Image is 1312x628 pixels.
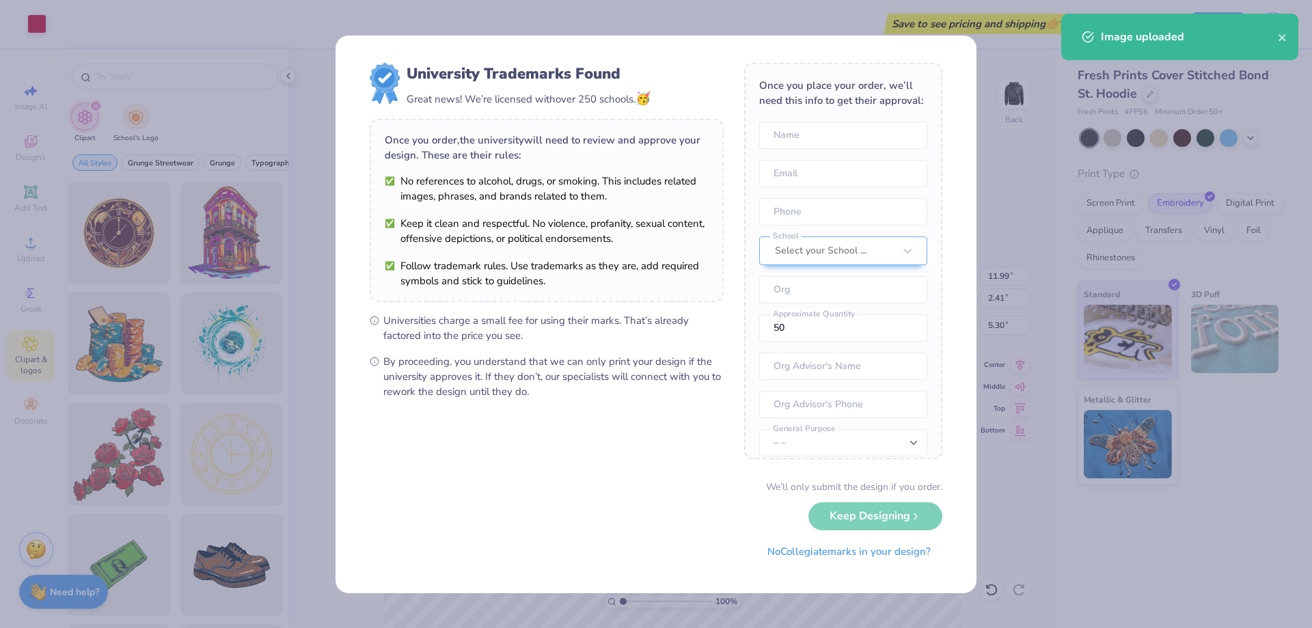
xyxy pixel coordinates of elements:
[759,122,927,149] input: Name
[759,314,927,342] input: Approximate Quantity
[759,198,927,226] input: Phone
[383,313,724,343] span: Universities charge a small fee for using their marks. That’s already factored into the price you...
[385,133,709,163] div: Once you order, the university will need to review and approve your design. These are their rules:
[759,353,927,380] input: Org Advisor's Name
[407,63,651,85] div: University Trademarks Found
[759,276,927,303] input: Org
[759,160,927,187] input: Email
[370,63,400,104] img: license-marks-badge.png
[756,538,942,566] button: NoCollegiatemarks in your design?
[759,78,927,108] div: Once you place your order, we’ll need this info to get their approval:
[407,90,651,108] div: Great news! We’re licensed with over 250 schools.
[385,174,709,204] li: No references to alcohol, drugs, or smoking. This includes related images, phrases, and brands re...
[385,216,709,246] li: Keep it clean and respectful. No violence, profanity, sexual content, offensive depictions, or po...
[635,90,651,107] span: 🥳
[383,354,724,399] span: By proceeding, you understand that we can only print your design if the university approves it. I...
[385,258,709,288] li: Follow trademark rules. Use trademarks as they are, add required symbols and stick to guidelines.
[1101,29,1278,45] div: Image uploaded
[1278,29,1287,45] button: close
[759,391,927,418] input: Org Advisor's Phone
[766,480,942,494] div: We’ll only submit the design if you order.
